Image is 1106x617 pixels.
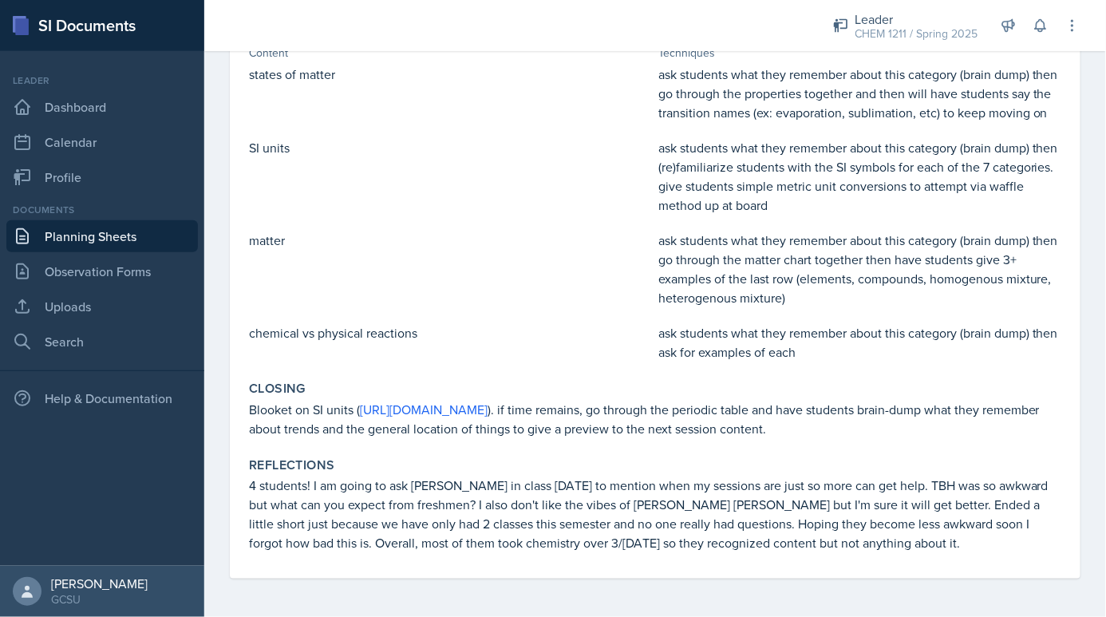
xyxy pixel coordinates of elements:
p: ask students what they remember about this category (brain dump) then ask for examples of each [658,323,1061,362]
p: Blooket on SI units ( ). if time remains, go through the periodic table and have students brain-d... [249,400,1061,438]
p: ask students what they remember about this category (brain dump) then go through the properties t... [658,65,1061,122]
div: Techniques [658,45,1061,61]
a: Dashboard [6,91,198,123]
p: chemical vs physical reactions [249,323,652,342]
div: GCSU [51,591,148,607]
div: Content [249,45,652,61]
p: 4 students! I am going to ask [PERSON_NAME] in class [DATE] to mention when my sessions are just ... [249,477,1061,553]
p: matter [249,231,652,250]
a: Uploads [6,291,198,322]
label: Closing [249,381,306,397]
p: ask students what they remember about this category (brain dump) then go through the matter chart... [658,231,1061,307]
div: CHEM 1211 / Spring 2025 [855,26,978,42]
p: states of matter [249,65,652,84]
div: Help & Documentation [6,382,198,414]
p: SI units [249,138,652,157]
a: Calendar [6,126,198,158]
div: Documents [6,203,198,217]
div: Leader [6,73,198,88]
a: Planning Sheets [6,220,198,252]
a: Search [6,326,198,358]
div: [PERSON_NAME] [51,575,148,591]
a: Observation Forms [6,255,198,287]
a: Profile [6,161,198,193]
p: ask students what they remember about this category (brain dump) then (re)familiarize students wi... [658,138,1061,215]
a: [URL][DOMAIN_NAME] [360,401,488,418]
label: Reflections [249,457,334,473]
div: Leader [855,10,978,29]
